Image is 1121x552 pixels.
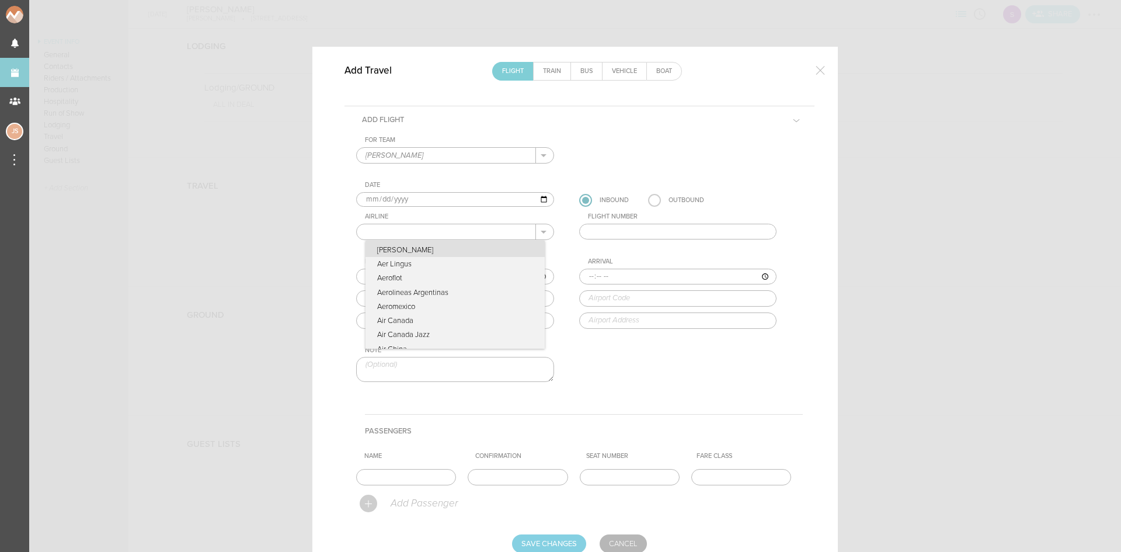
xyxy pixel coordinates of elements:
[365,342,545,356] p: Air China
[389,498,458,509] p: Add Passenger
[603,63,646,80] a: Vehicle
[365,346,554,355] div: Note
[365,314,545,328] p: Air Canada
[356,269,554,285] input: ––:–– ––
[365,136,554,144] div: For Team
[365,414,803,447] h4: Passengers
[365,241,545,257] p: [PERSON_NAME]
[588,258,777,266] div: Arrival
[365,271,545,285] p: Aeroflot
[357,148,536,163] input: Select a Team (Required)
[600,194,629,207] div: Inbound
[536,224,553,239] button: .
[365,181,554,189] div: Date
[365,213,554,221] div: Airline
[360,447,471,465] th: Name
[356,290,554,307] input: Airport Code
[353,106,413,133] h5: Add Flight
[365,257,545,271] p: Aer Lingus
[571,63,602,80] a: Bus
[692,447,803,465] th: Fare Class
[6,123,23,140] div: Jessica Smith
[582,447,692,465] th: Seat Number
[579,290,777,307] input: Airport Code
[356,313,554,329] input: Airport Address
[669,194,704,207] div: Outbound
[579,313,777,329] input: Airport Address
[365,258,554,266] div: Departure
[588,213,777,221] div: Flight Number
[365,300,545,314] p: Aeromexico
[647,63,681,80] a: Boat
[471,447,582,465] th: Confirmation
[365,328,545,342] p: Air Canada Jazz
[493,63,533,80] a: Flight
[365,286,545,300] p: Aerolineas Argentinas
[534,63,570,80] a: Train
[579,269,777,285] input: ––:–– ––
[6,6,72,23] img: NOMAD
[536,148,553,163] button: .
[360,499,458,506] a: Add Passenger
